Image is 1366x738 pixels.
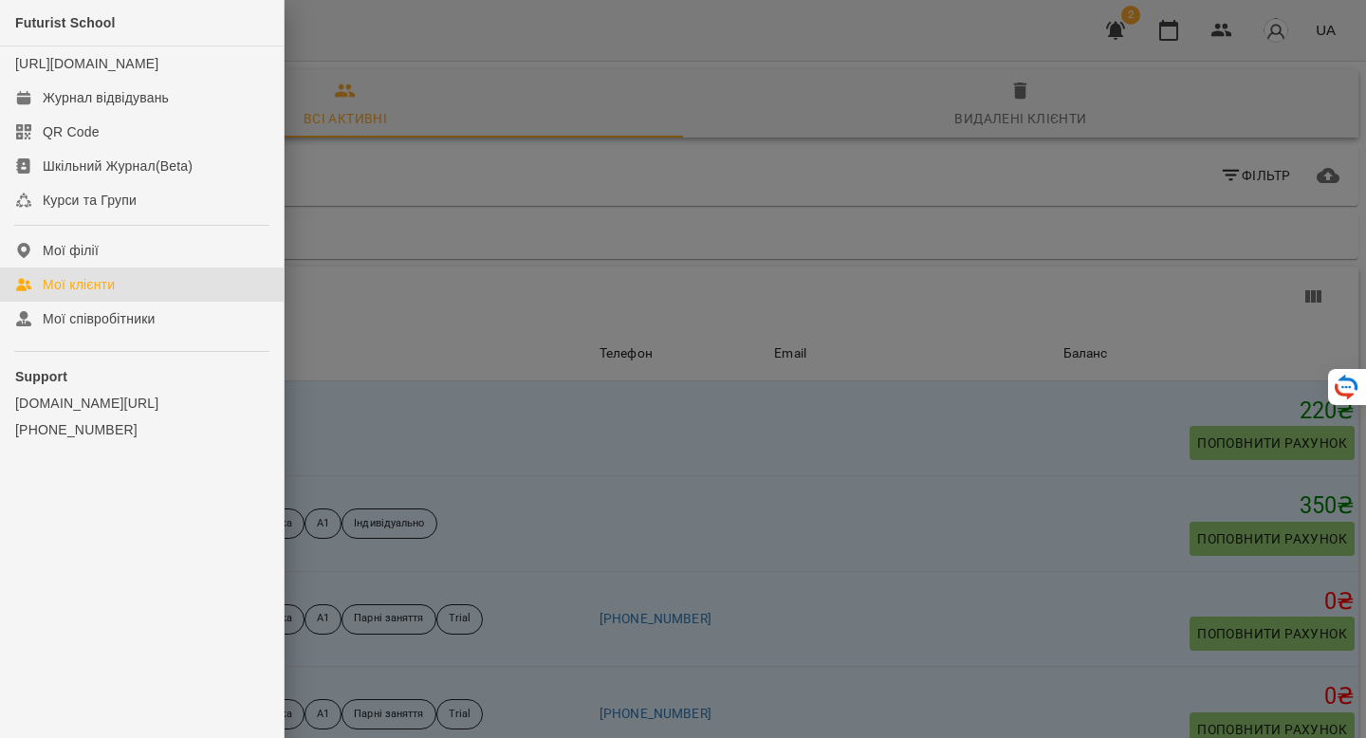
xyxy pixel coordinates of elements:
a: [DOMAIN_NAME][URL] [15,394,268,413]
span: Futurist School [15,15,116,30]
p: Support [15,367,268,386]
div: Журнал відвідувань [43,88,169,107]
div: Мої клієнти [43,275,115,294]
div: Мої філії [43,241,99,260]
a: [PHONE_NUMBER] [15,420,268,439]
div: QR Code [43,122,100,141]
div: Курси та Групи [43,191,137,210]
a: [URL][DOMAIN_NAME] [15,56,158,71]
div: Шкільний Журнал(Beta) [43,157,193,175]
div: Мої співробітники [43,309,156,328]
